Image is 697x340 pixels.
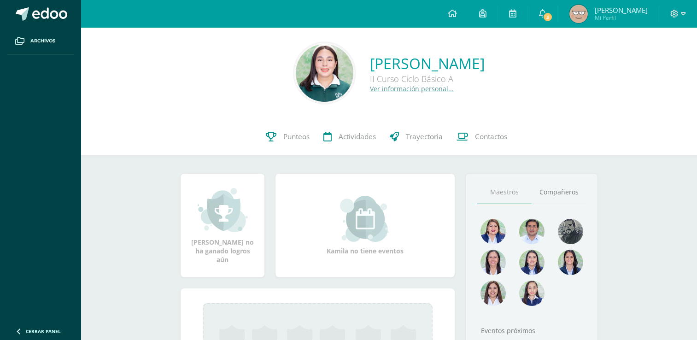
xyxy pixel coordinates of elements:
img: ff7d6cc2b131d30812aac0cce7a9365b.png [296,44,353,102]
span: Mi Perfil [595,14,648,22]
div: Kamila no tiene eventos [319,196,411,255]
img: 421193c219fb0d09e137c3cdd2ddbd05.png [519,250,545,275]
img: 1e7bfa517bf798cc96a9d855bf172288.png [519,219,545,244]
span: Cerrar panel [26,328,61,334]
img: d4e0c534ae446c0d00535d3bb96704e9.png [558,250,583,275]
img: cc3a47114ec549f5acc0a5e2bcb9fd2f.png [569,5,588,23]
img: e0582db7cc524a9960c08d03de9ec803.png [519,281,545,306]
span: [PERSON_NAME] [595,6,648,15]
a: Archivos [7,28,74,55]
a: Trayectoria [383,118,450,155]
img: event_small.png [340,196,390,242]
a: Compañeros [532,181,586,204]
span: Actividades [339,132,376,141]
a: Actividades [316,118,383,155]
span: Archivos [30,37,55,45]
a: [PERSON_NAME] [370,53,485,73]
span: Punteos [283,132,310,141]
a: Contactos [450,118,514,155]
img: 135afc2e3c36cc19cf7f4a6ffd4441d1.png [480,219,506,244]
span: 3 [543,12,553,22]
img: 78f4197572b4db04b380d46154379998.png [480,250,506,275]
a: Punteos [259,118,316,155]
img: 1be4a43e63524e8157c558615cd4c825.png [480,281,506,306]
div: Eventos próximos [477,326,586,335]
a: Maestros [477,181,532,204]
img: achievement_small.png [198,187,248,233]
a: Ver información personal... [370,84,454,93]
img: 4179e05c207095638826b52d0d6e7b97.png [558,219,583,244]
span: Contactos [475,132,507,141]
span: Trayectoria [406,132,443,141]
div: [PERSON_NAME] no ha ganado logros aún [190,187,255,264]
div: II Curso Ciclo Básico A [370,73,485,84]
